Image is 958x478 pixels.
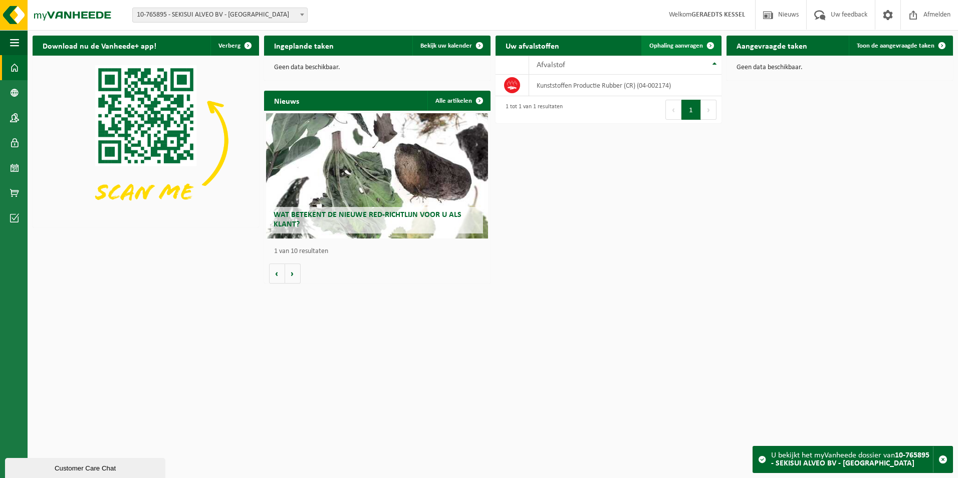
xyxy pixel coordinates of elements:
span: 10-765895 - SEKISUI ALVEO BV - roermond [132,8,308,23]
span: Toon de aangevraagde taken [857,43,934,49]
p: Geen data beschikbaar. [274,64,481,71]
div: 1 tot 1 van 1 resultaten [501,99,563,121]
div: U bekijkt het myVanheede dossier van [771,446,933,472]
button: Next [701,100,716,120]
span: Afvalstof [537,61,565,69]
a: Bekijk uw kalender [412,36,490,56]
a: Alle artikelen [427,91,490,111]
button: Volgende [285,264,301,284]
a: Toon de aangevraagde taken [849,36,952,56]
iframe: chat widget [5,456,167,478]
p: 1 van 10 resultaten [274,248,486,255]
span: Wat betekent de nieuwe RED-richtlijn voor u als klant? [274,211,461,228]
strong: 10-765895 - SEKISUI ALVEO BV - [GEOGRAPHIC_DATA] [771,451,929,467]
a: Ophaling aanvragen [641,36,721,56]
h2: Aangevraagde taken [727,36,817,55]
h2: Download nu de Vanheede+ app! [33,36,166,55]
span: 10-765895 - SEKISUI ALVEO BV - roermond [133,8,307,22]
button: Previous [665,100,681,120]
button: Verberg [210,36,258,56]
h2: Ingeplande taken [264,36,344,55]
span: Ophaling aanvragen [649,43,703,49]
button: Vorige [269,264,285,284]
h2: Uw afvalstoffen [496,36,569,55]
span: Bekijk uw kalender [420,43,472,49]
button: 1 [681,100,701,120]
strong: GERAEDTS KESSEL [691,11,745,19]
a: Wat betekent de nieuwe RED-richtlijn voor u als klant? [266,113,488,238]
h2: Nieuws [264,91,309,110]
img: Download de VHEPlus App [33,56,259,225]
p: Geen data beschikbaar. [737,64,943,71]
span: Verberg [218,43,241,49]
td: Kunststoffen Productie Rubber (CR) (04-002174) [529,75,722,96]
